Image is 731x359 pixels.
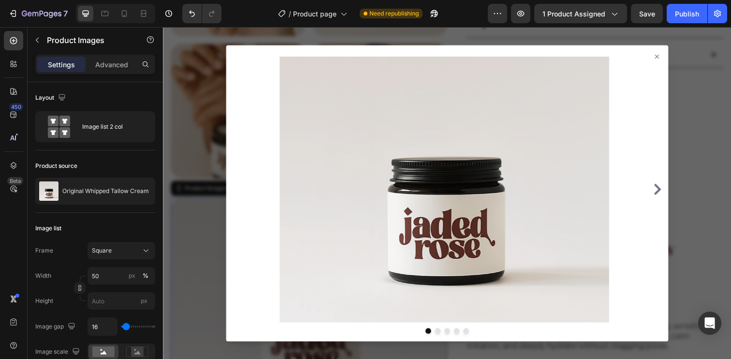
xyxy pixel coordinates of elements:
button: Publish [667,4,707,23]
button: Dot [268,307,274,313]
input: Auto [88,318,117,335]
button: Dot [287,307,293,313]
div: Beta [7,177,23,185]
div: Image list [35,224,61,233]
div: 450 [9,103,23,111]
div: Undo/Redo [182,4,221,23]
button: % [126,270,138,282]
span: / [289,9,291,19]
div: Publish [675,9,699,19]
span: Product page [293,9,336,19]
div: Product source [35,162,77,170]
p: Original Whipped Tallow Cream [62,188,149,194]
button: Save [631,4,663,23]
span: 1 product assigned [542,9,605,19]
div: Layout [35,91,68,105]
span: Need republishing [369,9,419,18]
button: Square [88,242,155,259]
label: Width [35,271,51,280]
p: 7 [63,8,68,19]
div: % [143,271,148,280]
button: Dot [307,307,312,313]
p: Product Images [47,34,129,46]
div: Open Intercom Messenger [698,312,721,335]
button: 7 [4,4,72,23]
button: Carousel Next Arrow [499,160,511,171]
div: Image list 2 col [82,116,141,138]
img: product feature img [39,181,58,201]
input: px [88,292,155,310]
iframe: Design area [163,27,731,359]
span: Square [92,246,112,255]
label: Height [35,297,53,305]
div: px [129,271,135,280]
button: Dot [297,307,303,313]
div: Image scale [35,345,82,359]
div: Image gap [35,320,77,333]
span: Save [639,10,655,18]
button: px [140,270,151,282]
input: px% [88,267,155,284]
p: Settings [48,60,75,70]
button: Dot [278,307,283,313]
p: Advanced [95,60,128,70]
span: px [141,297,147,304]
label: Frame [35,246,53,255]
button: 1 product assigned [534,4,627,23]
